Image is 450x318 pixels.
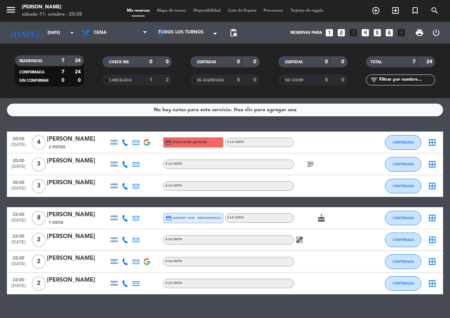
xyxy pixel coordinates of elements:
span: A LA CARTA [227,216,244,219]
span: Pre-acceso [260,9,287,13]
img: google-logo.png [144,139,150,146]
div: [PERSON_NAME] [47,134,109,144]
span: CONFIRMADA [393,184,414,188]
i: power_settings_new [432,28,441,37]
strong: 0 [237,77,240,82]
strong: 0 [237,59,240,64]
div: [PERSON_NAME] [47,178,109,188]
span: A LA CARTA [165,260,182,263]
span: 3 [32,179,46,193]
i: looks_3 [349,28,358,37]
strong: 0 [341,59,346,64]
strong: 0 [61,78,64,83]
strong: 0 [149,59,152,64]
span: [DATE] [9,240,28,248]
span: [DATE] [9,142,28,151]
button: CONFIRMADA [385,276,421,291]
span: Mis reservas [123,9,153,13]
strong: 7 [61,58,64,63]
strong: 0 [341,77,346,82]
i: border_all [428,279,437,288]
span: TOTAL [370,60,382,64]
i: border_all [428,257,437,266]
strong: 0 [253,59,258,64]
span: A LA CARTA [165,238,182,241]
i: credit_card [165,139,172,146]
span: print [415,28,424,37]
i: subject [306,160,315,169]
div: [PERSON_NAME] [47,275,109,285]
strong: 0 [325,59,328,64]
span: Mapa de mesas [153,9,190,13]
i: healing [295,236,304,244]
span: RESERVADAS [19,59,43,63]
i: looks_6 [385,28,394,37]
span: 2 Visitas [49,144,65,150]
strong: 0 [253,77,258,82]
span: CONFIRMADA [393,216,414,220]
span: 8 [32,211,46,225]
button: CONFIRMADA [385,211,421,225]
span: Disponibilidad [190,9,224,13]
span: Tarjetas de regalo [287,9,327,13]
span: SENTADAS [197,60,216,64]
span: CONFIRMADA [393,140,414,144]
div: No hay notas para este servicio. Haz clic para agregar una [154,106,297,114]
i: credit_card [165,215,172,221]
img: google-logo.png [144,258,150,265]
span: A LA CARTA [165,162,182,165]
span: 4 [32,135,46,150]
span: [DATE] [9,186,28,194]
span: CANCELADA [109,79,132,82]
div: sábado 11. octubre - 20:38 [22,11,82,18]
span: master * 6348 [165,215,195,221]
i: looks_5 [373,28,382,37]
button: CONFIRMADA [385,254,421,269]
span: [DATE] [9,283,28,292]
span: 3 [32,157,46,172]
i: filter_list [370,76,378,84]
i: border_all [428,214,437,222]
button: CONFIRMADA [385,157,421,172]
div: [PERSON_NAME] [47,210,109,220]
strong: 0 [325,77,328,82]
span: [DATE] [9,164,28,173]
span: SERVIDAS [285,60,303,64]
span: [DATE] [9,262,28,270]
span: CONFIRMADA [393,162,414,166]
span: A LA CARTA [227,141,244,144]
button: CONFIRMADA [385,135,421,150]
i: add_circle_outline [371,6,380,15]
span: pending_actions [229,28,238,37]
div: [PERSON_NAME] [22,4,82,11]
span: 1 Visita [49,220,63,226]
i: arrow_drop_down [68,28,76,37]
span: CONFIRMADA [393,259,414,263]
strong: 7 [61,69,64,75]
span: 22:00 [9,253,28,262]
i: menu [5,4,16,15]
span: Cena [94,30,107,35]
strong: 0 [166,59,170,64]
i: border_all [428,160,437,169]
span: 22:00 [9,232,28,240]
input: Filtrar por nombre... [378,76,435,84]
i: cake [317,214,326,222]
strong: 24 [75,58,82,63]
strong: 24 [75,69,82,75]
div: [PERSON_NAME] [47,254,109,263]
span: 22:00 [9,275,28,283]
i: border_all [428,138,437,147]
span: RE AGENDADA [197,79,224,82]
span: 22:00 [9,210,28,218]
span: 20:00 [9,178,28,186]
strong: 0 [78,78,82,83]
i: search [430,6,439,15]
i: looks_4 [361,28,370,37]
span: A LA CARTA [165,282,182,285]
span: 2 [32,233,46,247]
i: add_box [397,28,406,37]
span: [DATE] [9,218,28,226]
i: [DATE] [5,25,44,41]
span: 2 [32,254,46,269]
